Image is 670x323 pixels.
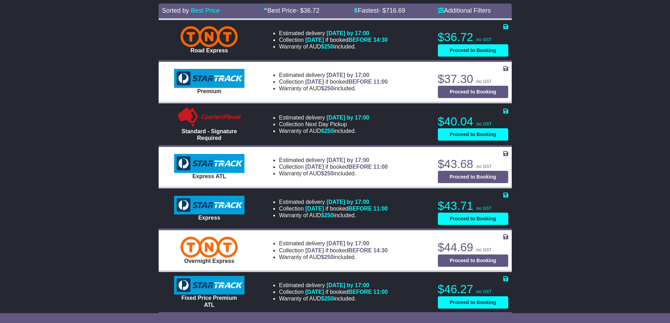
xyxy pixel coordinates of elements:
[162,7,189,14] span: Sorted by
[305,79,324,85] span: [DATE]
[348,289,372,295] span: BEFORE
[321,128,334,134] span: $
[374,206,388,212] span: 11:00
[378,7,405,14] span: - $
[279,37,388,43] li: Collection
[326,282,369,288] span: [DATE] by 17:00
[263,7,319,14] a: Best Price- $36.72
[438,44,508,57] button: Proceed to Booking
[374,79,388,85] span: 11:00
[438,254,508,267] button: Proceed to Booking
[191,7,220,14] a: Best Price
[279,43,388,50] li: Warranty of AUD included.
[305,206,388,212] span: if booked
[348,37,372,43] span: BEFORE
[279,289,388,295] li: Collection
[279,30,388,37] li: Estimated delivery
[321,44,334,50] span: $
[374,289,388,295] span: 11:00
[438,7,491,14] a: Additional Filters
[305,37,388,43] span: if booked
[305,206,324,212] span: [DATE]
[438,282,508,296] p: $46.27
[174,276,244,295] img: StarTrack: Fixed Price Premium ATL
[305,247,388,253] span: if booked
[279,128,369,134] li: Warranty of AUD included.
[326,157,369,163] span: [DATE] by 17:00
[438,157,508,171] p: $43.68
[279,247,388,254] li: Collection
[279,163,388,170] li: Collection
[304,7,319,14] span: 36.72
[279,78,388,85] li: Collection
[305,37,324,43] span: [DATE]
[184,258,234,264] span: Overnight Express
[438,72,508,86] p: $37.30
[438,296,508,309] button: Proceed to Booking
[279,212,388,219] li: Warranty of AUD included.
[321,212,334,218] span: $
[477,289,492,294] span: inc GST
[174,196,244,215] img: StarTrack: Express
[477,164,492,169] span: inc GST
[477,79,492,84] span: inc GST
[326,240,369,246] span: [DATE] by 17:00
[180,26,238,47] img: TNT Domestic: Road Express
[279,114,369,121] li: Estimated delivery
[386,7,405,14] span: 716.69
[305,164,324,170] span: [DATE]
[438,199,508,213] p: $43.71
[438,115,508,129] p: $40.04
[305,289,388,295] span: if booked
[197,88,221,94] span: Premium
[180,237,238,258] img: TNT Domestic: Overnight Express
[279,85,388,92] li: Warranty of AUD included.
[174,69,244,88] img: StarTrack: Premium
[348,164,372,170] span: BEFORE
[324,128,334,134] span: 250
[296,7,319,14] span: - $
[279,121,369,128] li: Collection
[477,206,492,211] span: inc GST
[181,295,237,308] span: Fixed Price Premium ATL
[279,282,388,289] li: Estimated delivery
[305,247,324,253] span: [DATE]
[438,86,508,98] button: Proceed to Booking
[305,289,324,295] span: [DATE]
[279,72,388,78] li: Estimated delivery
[279,240,388,247] li: Estimated delivery
[324,44,334,50] span: 250
[477,247,492,252] span: inc GST
[438,213,508,225] button: Proceed to Booking
[192,173,226,179] span: Express ATL
[374,247,388,253] span: 14:30
[324,170,334,176] span: 250
[321,254,334,260] span: $
[176,107,243,128] img: Couriers Please: Standard - Signature Required
[326,115,369,121] span: [DATE] by 17:00
[279,254,388,260] li: Warranty of AUD included.
[279,170,388,177] li: Warranty of AUD included.
[191,47,228,53] span: Road Express
[348,247,372,253] span: BEFORE
[348,206,372,212] span: BEFORE
[354,7,405,14] a: Fastest- $716.69
[438,240,508,254] p: $44.69
[279,157,388,163] li: Estimated delivery
[348,79,372,85] span: BEFORE
[279,205,388,212] li: Collection
[321,296,334,302] span: $
[198,215,220,221] span: Express
[305,164,388,170] span: if booked
[174,154,244,173] img: StarTrack: Express ATL
[477,37,492,42] span: inc GST
[477,122,492,127] span: inc GST
[279,199,388,205] li: Estimated delivery
[438,171,508,183] button: Proceed to Booking
[324,212,334,218] span: 250
[326,72,369,78] span: [DATE] by 17:00
[438,128,508,141] button: Proceed to Booking
[324,254,334,260] span: 250
[326,30,369,36] span: [DATE] by 17:00
[438,30,508,44] p: $36.72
